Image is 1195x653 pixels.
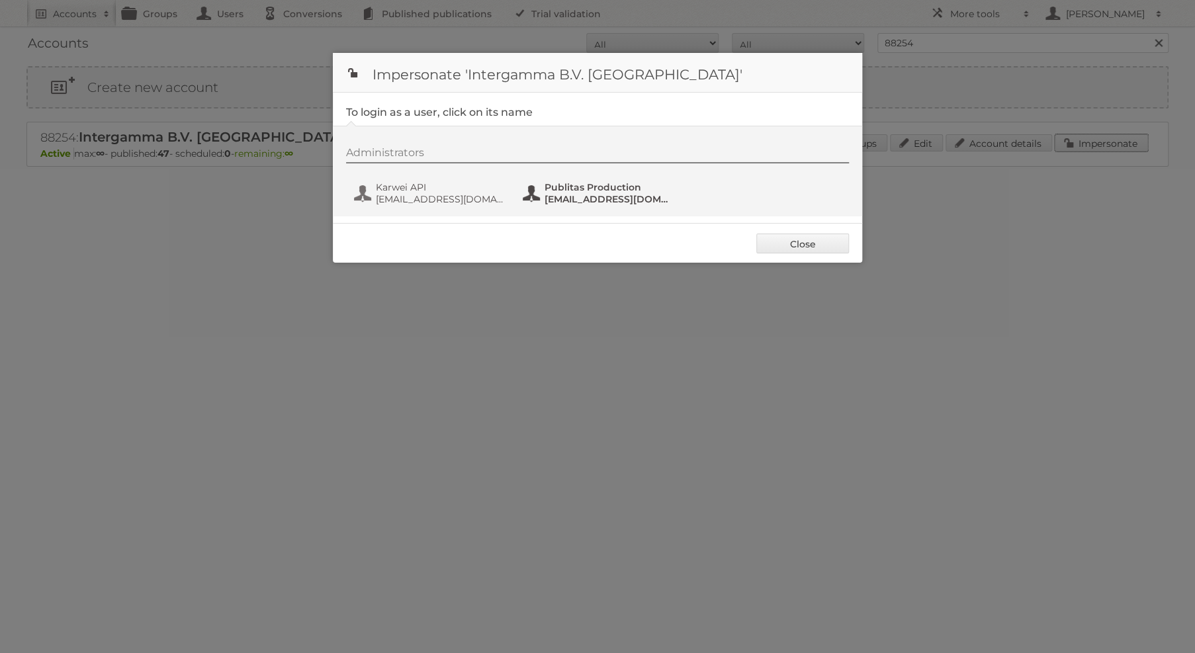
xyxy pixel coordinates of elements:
h1: Impersonate 'Intergamma B.V. [GEOGRAPHIC_DATA]' [333,53,862,93]
button: Publitas Production [EMAIL_ADDRESS][DOMAIN_NAME] [521,180,677,206]
span: Karwei API [376,181,504,193]
button: Karwei API [EMAIL_ADDRESS][DOMAIN_NAME] [353,180,508,206]
a: Close [756,234,849,253]
span: [EMAIL_ADDRESS][DOMAIN_NAME] [376,193,504,205]
span: [EMAIL_ADDRESS][DOMAIN_NAME] [545,193,673,205]
legend: To login as a user, click on its name [346,106,533,118]
span: Publitas Production [545,181,673,193]
div: Administrators [346,146,849,163]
